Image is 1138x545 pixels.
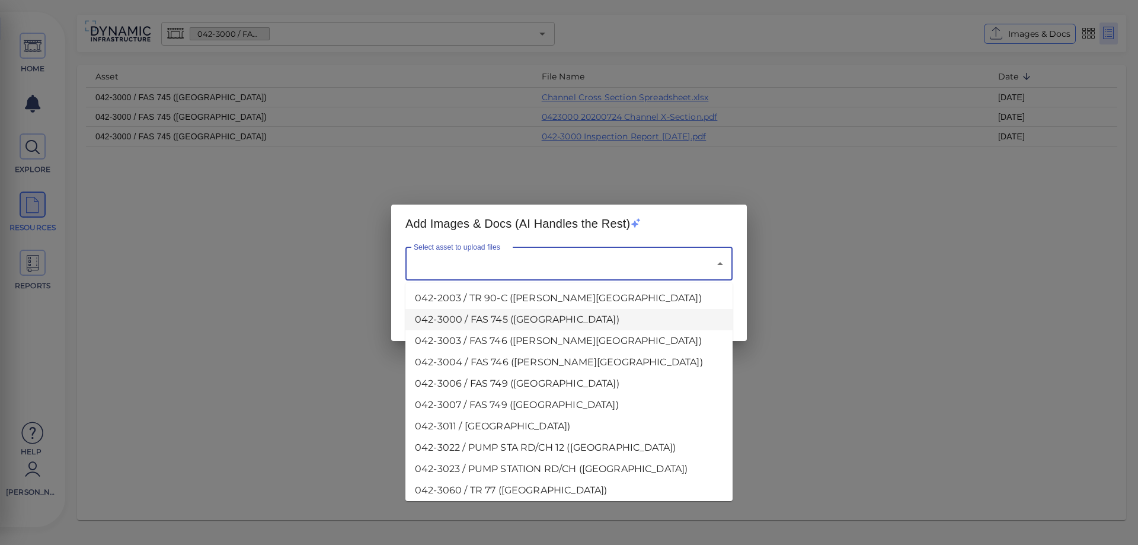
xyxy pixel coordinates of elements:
[405,394,733,416] li: 042-3007 / FAS 749 ([GEOGRAPHIC_DATA])
[712,256,728,272] button: Close
[405,330,733,352] li: 042-3003 / FAS 746 ([PERSON_NAME][GEOGRAPHIC_DATA])
[405,458,733,480] li: 042-3023 / PUMP STATION RD/CH ([GEOGRAPHIC_DATA])
[405,288,733,309] li: 042-2003 / TR 90-C ([PERSON_NAME][GEOGRAPHIC_DATA])
[405,309,733,330] li: 042-3000 / FAS 745 ([GEOGRAPHIC_DATA])
[405,214,733,233] h2: Add Images & Docs (AI Handles the Rest)
[1088,492,1129,536] iframe: Chat
[405,480,733,501] li: 042-3060 / TR 77 ([GEOGRAPHIC_DATA])
[405,437,733,458] li: 042-3022 / PUMP STA RD/CH 12 ([GEOGRAPHIC_DATA])
[405,352,733,373] li: 042-3004 / FAS 746 ([PERSON_NAME][GEOGRAPHIC_DATA])
[405,416,733,437] li: 042-3011 / [GEOGRAPHIC_DATA])
[405,373,733,394] li: 042-3006 / FAS 749 ([GEOGRAPHIC_DATA])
